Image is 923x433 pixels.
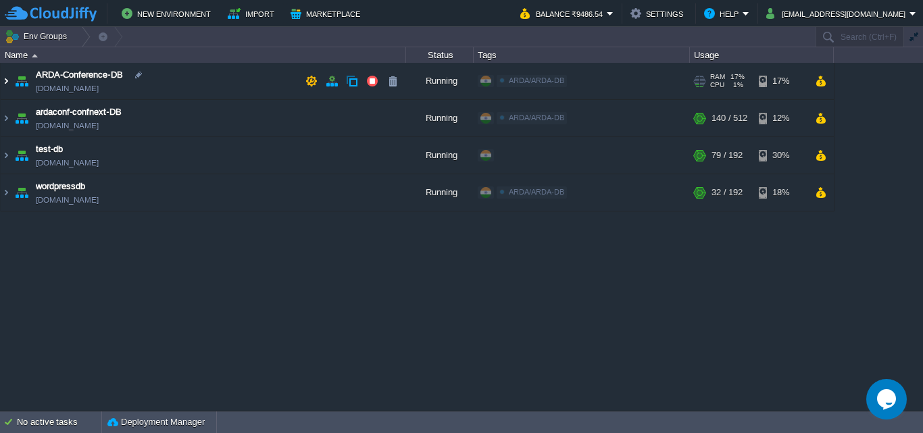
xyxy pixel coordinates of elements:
div: 30% [759,137,803,174]
span: ARDA/ARDA-DB [509,188,564,196]
span: ARDA/ARDA-DB [509,76,564,84]
button: Settings [630,5,687,22]
img: AMDAwAAAACH5BAEAAAAALAAAAAABAAEAAAICRAEAOw== [1,174,11,211]
div: 12% [759,100,803,136]
div: Name [1,47,405,63]
div: Tags [474,47,689,63]
a: test-db [36,143,63,156]
button: Marketplace [291,5,364,22]
span: 17% [730,73,745,81]
img: AMDAwAAAACH5BAEAAAAALAAAAAABAAEAAAICRAEAOw== [1,137,11,174]
button: Balance ₹9486.54 [520,5,607,22]
img: AMDAwAAAACH5BAEAAAAALAAAAAABAAEAAAICRAEAOw== [12,63,31,99]
span: [DOMAIN_NAME] [36,156,99,170]
div: No active tasks [17,411,101,433]
div: Status [407,47,473,63]
div: 17% [759,63,803,99]
span: [DOMAIN_NAME] [36,82,99,95]
div: Running [406,137,474,174]
span: RAM [710,73,725,81]
img: AMDAwAAAACH5BAEAAAAALAAAAAABAAEAAAICRAEAOw== [12,137,31,174]
button: [EMAIL_ADDRESS][DOMAIN_NAME] [766,5,909,22]
div: 18% [759,174,803,211]
img: AMDAwAAAACH5BAEAAAAALAAAAAABAAEAAAICRAEAOw== [12,100,31,136]
span: CPU [710,81,724,89]
span: [DOMAIN_NAME] [36,193,99,207]
div: 140 / 512 [712,100,747,136]
div: 79 / 192 [712,137,743,174]
img: CloudJiffy [5,5,97,22]
button: Import [228,5,278,22]
span: ARDA/ARDA-DB [509,113,564,122]
div: Usage [691,47,833,63]
span: [DOMAIN_NAME] [36,119,99,132]
button: New Environment [122,5,215,22]
div: 32 / 192 [712,174,743,211]
a: ARDA-Conference-DB [36,68,123,82]
button: Env Groups [5,27,72,46]
img: AMDAwAAAACH5BAEAAAAALAAAAAABAAEAAAICRAEAOw== [32,54,38,57]
span: 1% [730,81,743,89]
a: wordpressdb [36,180,85,193]
button: Deployment Manager [107,415,205,429]
div: Running [406,100,474,136]
iframe: chat widget [866,379,909,419]
img: AMDAwAAAACH5BAEAAAAALAAAAAABAAEAAAICRAEAOw== [1,63,11,99]
button: Help [704,5,743,22]
div: Running [406,174,474,211]
div: Running [406,63,474,99]
img: AMDAwAAAACH5BAEAAAAALAAAAAABAAEAAAICRAEAOw== [1,100,11,136]
a: ardaconf-confnext-DB [36,105,122,119]
img: AMDAwAAAACH5BAEAAAAALAAAAAABAAEAAAICRAEAOw== [12,174,31,211]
